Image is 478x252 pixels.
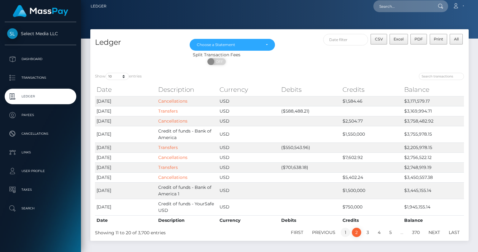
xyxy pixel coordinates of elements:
td: ($588,488.21) [280,106,341,116]
td: $3,755,978.15 [403,126,464,142]
a: 370 [409,228,423,237]
td: [DATE] [95,199,157,215]
td: USD [218,116,280,126]
td: USD [218,96,280,106]
a: Payees [5,107,76,123]
td: Credit of funds - Bank of America 1 [157,182,218,199]
button: CSV [371,34,387,44]
td: ($701,638.18) [280,162,341,172]
a: Transfers [158,165,178,170]
th: Credits [341,215,403,225]
div: Showing 11 to 20 of 3,700 entries [95,227,243,236]
a: Transfers [158,108,178,114]
td: $1,500,000 [341,182,403,199]
td: $3,171,579.17 [403,96,464,106]
th: Debits [280,215,341,225]
input: Date filter [323,34,368,45]
p: Ledger [7,92,74,101]
div: Split Transaction Fees [90,52,343,58]
p: Links [7,148,74,157]
a: Cancellations [158,175,187,180]
th: Debits [280,83,341,96]
span: Print [434,37,443,41]
a: User Profile [5,163,76,179]
a: Cancellations [5,126,76,142]
p: Taxes [7,185,74,194]
th: Balance [403,83,464,96]
td: [DATE] [95,172,157,182]
td: $2,205,978.15 [403,142,464,152]
p: Payees [7,110,74,120]
td: USD [218,126,280,142]
td: [DATE] [95,116,157,126]
td: ($550,543.96) [280,142,341,152]
td: [DATE] [95,152,157,162]
td: USD [218,182,280,199]
td: $3,445,155.14 [403,182,464,199]
th: Description [157,215,218,225]
td: $2,748,919.19 [403,162,464,172]
th: Description [157,83,218,96]
td: [DATE] [95,106,157,116]
h4: Ledger [95,37,180,48]
td: $2,756,522.12 [403,152,464,162]
td: $5,402.24 [341,172,403,182]
input: Search transactions [419,73,464,80]
th: Date [95,83,157,96]
th: Currency [218,83,280,96]
td: $1,584.46 [341,96,403,106]
td: [DATE] [95,96,157,106]
a: 2 [352,228,361,237]
td: [DATE] [95,126,157,142]
input: Search... [373,0,432,12]
a: Dashboard [5,51,76,67]
td: $3,758,482.92 [403,116,464,126]
td: $1,945,155.14 [403,199,464,215]
td: [DATE] [95,162,157,172]
p: User Profile [7,166,74,176]
button: Excel [390,34,408,44]
button: Choose a Statement [190,39,275,51]
a: 5 [386,228,395,237]
img: Select Media LLC [7,28,18,39]
button: PDF [410,34,427,44]
th: Date [95,215,157,225]
th: Credits [341,83,403,96]
th: Currency [218,215,280,225]
td: $750,000 [341,199,403,215]
td: [DATE] [95,142,157,152]
span: Excel [394,37,404,41]
span: OFF [211,58,226,65]
a: Previous [309,228,339,237]
a: Transfers [158,145,178,150]
td: $3,450,557.38 [403,172,464,182]
th: Balance [403,215,464,225]
td: USD [218,152,280,162]
td: $2,504.77 [341,116,403,126]
td: Credit of funds - YourSafe USD [157,199,218,215]
td: USD [218,142,280,152]
span: PDF [414,37,423,41]
a: 3 [363,228,372,237]
td: [DATE] [95,182,157,199]
p: Transactions [7,73,74,82]
div: Choose a Statement [197,42,261,47]
p: Dashboard [7,54,74,64]
p: Cancellations [7,129,74,138]
span: All [454,37,459,41]
td: USD [218,162,280,172]
span: Select Media LLC [5,31,76,36]
td: $1,550,000 [341,126,403,142]
a: 4 [374,228,384,237]
a: Links [5,145,76,160]
select: Showentries [106,73,129,80]
span: CSV [375,37,383,41]
td: USD [218,172,280,182]
td: USD [218,199,280,215]
td: $3,169,994.71 [403,106,464,116]
a: Cancellations [158,118,187,124]
a: Taxes [5,182,76,198]
a: Search [5,201,76,216]
td: USD [218,106,280,116]
img: MassPay Logo [13,5,68,17]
